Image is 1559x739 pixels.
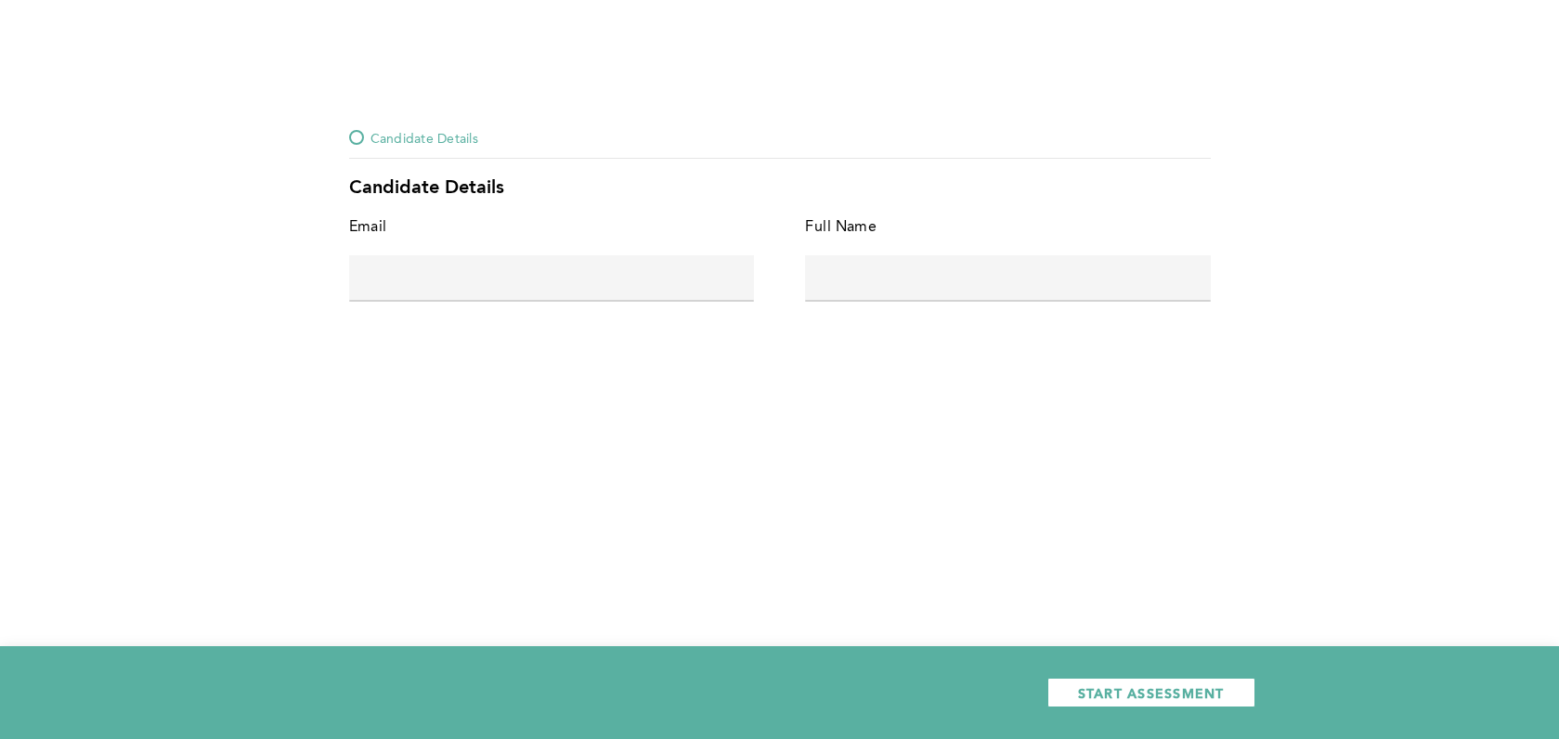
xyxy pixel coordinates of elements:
[349,214,387,240] div: Email
[349,177,1211,200] div: Candidate Details
[1078,684,1225,702] span: START ASSESSMENT
[370,126,478,149] span: Candidate Details
[1047,678,1255,707] button: START ASSESSMENT
[805,214,877,240] div: Full Name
